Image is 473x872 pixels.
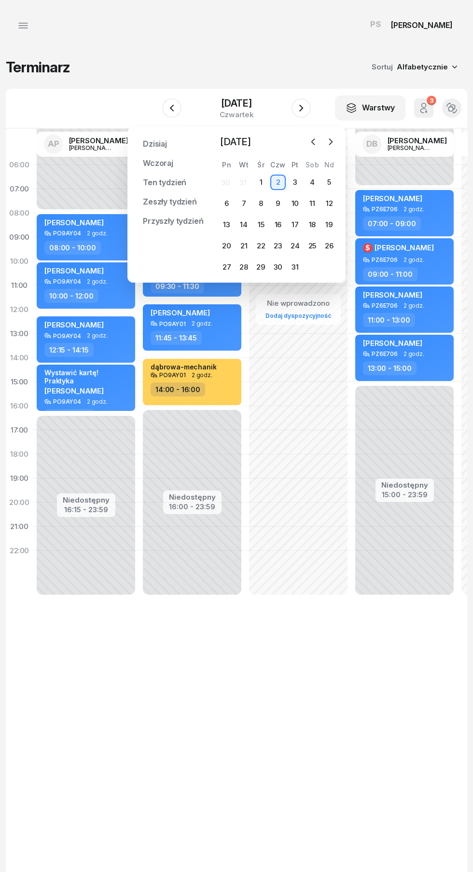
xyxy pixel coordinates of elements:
div: 25 [305,238,320,254]
div: 11:45 - 13:45 [151,331,202,345]
div: PZ6E706 [372,206,398,212]
div: 13:00 [6,322,33,346]
div: Śr [252,161,269,169]
div: 9 [270,196,286,211]
div: Warstwy [346,102,395,114]
div: 6 [219,196,235,211]
div: 31 [287,259,303,275]
div: 15:00 [6,370,33,394]
span: Sortuj [372,61,395,73]
div: Niedostępny [169,493,216,501]
span: [PERSON_NAME] [363,339,422,348]
div: Wt [235,161,252,169]
div: 19 [321,217,337,232]
div: PZ6E706 [372,257,398,263]
div: 08:00 [6,201,33,225]
div: 22:00 [6,539,33,563]
div: 2 [270,175,286,190]
span: 2 godz. [192,320,212,327]
div: 14 [236,217,251,232]
a: Przyszły tydzień [135,212,211,231]
div: 20 [219,238,235,254]
div: Sob [304,161,320,169]
div: 18:00 [6,442,33,466]
span: [PERSON_NAME] [44,266,104,275]
div: Pn [218,161,235,169]
span: Alfabetycznie [397,62,448,71]
button: Niedostępny16:00 - 23:59 [169,491,216,513]
span: 2 godz. [87,278,108,285]
div: 21 [236,238,251,254]
div: 4 [305,175,320,190]
div: PO9AY04 [53,230,81,236]
div: 09:30 - 11:30 [151,279,204,293]
div: 8 [253,196,269,211]
h1: Terminarz [6,58,70,76]
div: 3 [427,96,436,105]
span: $ [365,245,370,251]
div: [PERSON_NAME] [391,21,453,29]
a: Dzisiaj [135,135,175,154]
span: 2 godz. [403,351,424,357]
div: 10:00 - 12:00 [44,289,98,303]
a: Ten tydzień [135,173,194,192]
div: 12 [321,196,337,211]
span: PS [370,20,381,28]
span: [PERSON_NAME] [375,243,434,252]
div: PZ6E706 [372,302,398,309]
div: 07:00 [6,177,33,201]
div: 13 [219,217,235,232]
div: 23 [270,238,286,254]
div: 08:00 - 10:00 [44,241,101,255]
div: PZ6E706 [372,351,398,357]
div: 19:00 [6,466,33,490]
div: 31 [239,178,247,187]
div: PO9AY04 [53,333,81,339]
div: 27 [219,259,235,275]
span: 2 godz. [403,257,424,263]
div: 12:15 - 14:15 [44,343,94,357]
span: [PERSON_NAME] [44,320,104,329]
div: 06:00 [6,153,33,177]
div: 30 [222,178,230,187]
span: 2 godz. [192,372,212,379]
div: Nd [321,161,338,169]
div: 12:00 [6,298,33,322]
div: [PERSON_NAME] [388,145,434,151]
div: Niedostępny [63,496,110,504]
a: AP[PERSON_NAME][PERSON_NAME] [36,132,136,157]
span: [PERSON_NAME] [363,290,422,300]
div: Nie wprowadzono [262,297,335,310]
div: Niedostępny [381,481,428,489]
div: dąbrowa-mechanik [151,363,216,371]
div: 10 [287,196,303,211]
div: 15 [253,217,269,232]
div: PO9AY04 [53,398,81,405]
div: 29 [253,259,269,275]
div: czwartek [220,111,254,118]
div: 11:00 - 13:00 [363,313,415,327]
div: 1 [253,175,269,190]
span: AP [48,140,59,148]
a: Dodaj dyspozycyjność [262,310,335,321]
div: 17 [287,217,303,232]
div: 14:00 - 16:00 [151,382,205,396]
div: [PERSON_NAME] [69,137,128,144]
span: [PERSON_NAME] [44,386,104,395]
div: [PERSON_NAME] [69,145,115,151]
div: 07:00 - 09:00 [363,217,421,231]
a: Zeszły tydzień [135,192,205,212]
div: 13:00 - 15:00 [363,361,417,375]
span: 2 godz. [403,302,424,309]
div: Czw [269,161,286,169]
div: 28 [236,259,251,275]
div: 17:00 [6,418,33,442]
div: 16:15 - 23:59 [63,504,110,514]
div: 11:00 [6,273,33,298]
div: 11 [305,196,320,211]
div: 5 [321,175,337,190]
button: Niedostępny16:15 - 23:59 [63,494,110,516]
div: 3 [287,175,303,190]
div: [DATE] [220,98,254,108]
div: 10:00 [6,249,33,273]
